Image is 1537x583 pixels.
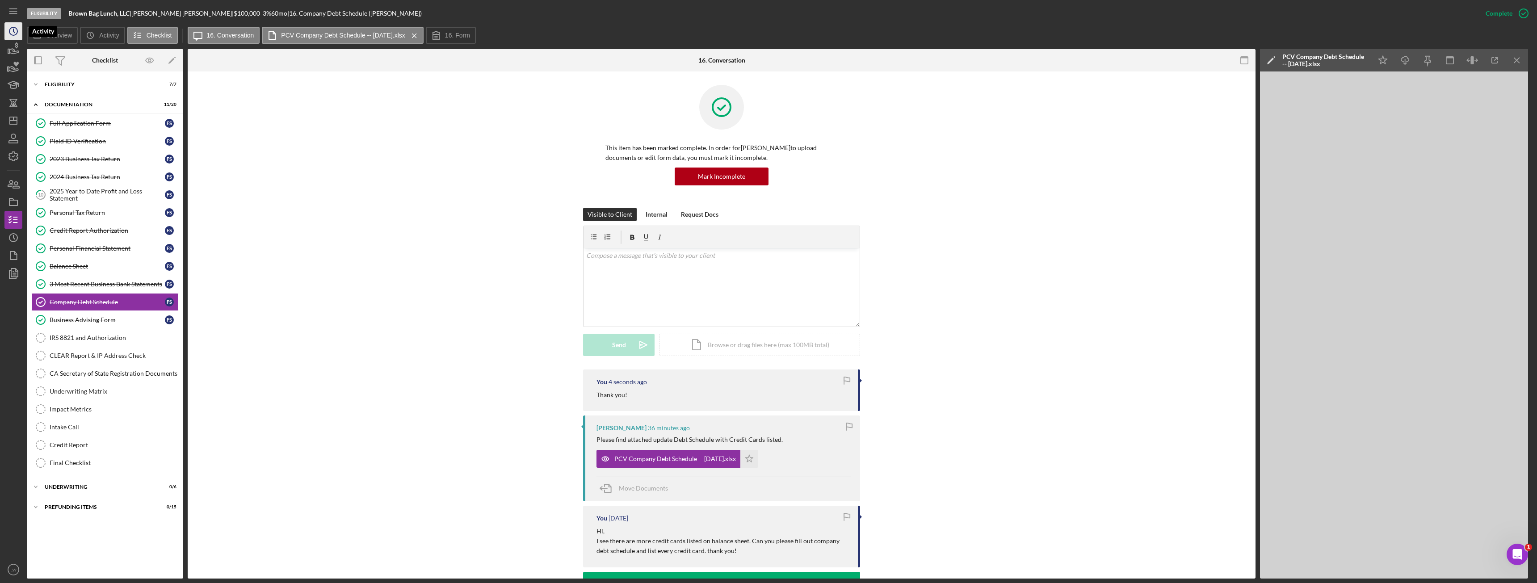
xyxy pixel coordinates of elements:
[68,9,130,17] b: Brown Bag Lunch, LLC
[50,227,165,234] div: Credit Report Authorization
[596,436,783,443] div: Please find attached update Debt Schedule with Credit Cards listed.
[127,27,178,44] button: Checklist
[4,561,22,579] button: LW
[596,526,849,536] p: Hi,
[46,32,72,39] label: Overview
[160,504,176,510] div: 0 / 15
[234,9,260,17] span: $100,000
[68,10,131,17] div: |
[287,10,422,17] div: | 16. Company Debt Schedule ([PERSON_NAME])
[80,27,125,44] button: Activity
[31,400,179,418] a: Impact Metrics
[50,138,165,145] div: Plaid ID Verification
[596,390,627,400] p: Thank you!
[676,208,723,221] button: Request Docs
[165,262,174,271] div: F S
[271,10,287,17] div: 60 mo
[165,119,174,128] div: F S
[31,150,179,168] a: 2023 Business Tax ReturnFS
[583,208,637,221] button: Visible to Client
[596,536,849,556] p: I see there are more credit cards listed on balance sheet. Can you please fill out company debt s...
[165,298,174,306] div: F S
[426,27,476,44] button: 16. Form
[609,378,647,386] time: 2025-09-16 17:59
[92,57,118,64] div: Checklist
[596,515,607,522] div: You
[1477,4,1533,22] button: Complete
[165,208,174,217] div: F S
[445,32,470,39] label: 16. Form
[50,441,178,449] div: Credit Report
[31,454,179,472] a: Final Checklist
[50,424,178,431] div: Intake Call
[596,424,647,432] div: [PERSON_NAME]
[596,450,758,468] button: PCV Company Debt Schedule -- [DATE].xlsx
[675,168,768,185] button: Mark Incomplete
[50,388,178,395] div: Underwriting Matrix
[165,244,174,253] div: F S
[165,155,174,164] div: F S
[50,120,165,127] div: Full Application Form
[31,436,179,454] a: Credit Report
[50,188,165,202] div: 2025 Year to Date Profit and Loss Statement
[1282,53,1367,67] div: PCV Company Debt Schedule -- [DATE].xlsx
[188,27,260,44] button: 16. Conversation
[50,370,178,377] div: CA Secretary of State Registration Documents
[50,316,165,323] div: Business Advising Form
[160,484,176,490] div: 0 / 6
[31,222,179,239] a: Credit Report AuthorizationFS
[10,567,17,572] text: LW
[147,32,172,39] label: Checklist
[165,137,174,146] div: F S
[262,27,424,44] button: PCV Company Debt Schedule -- [DATE].xlsx
[619,484,668,492] span: Move Documents
[50,352,178,359] div: CLEAR Report & IP Address Check
[31,275,179,293] a: 3 Most Recent Business Bank StatementsFS
[31,418,179,436] a: Intake Call
[50,298,165,306] div: Company Debt Schedule
[31,329,179,347] a: IRS 8821 and Authorization
[38,192,44,197] tspan: 10
[698,168,745,185] div: Mark Incomplete
[1525,544,1532,551] span: 1
[50,245,165,252] div: Personal Financial Statement
[1260,71,1528,579] iframe: Document Preview
[1486,4,1512,22] div: Complete
[31,168,179,186] a: 2024 Business Tax ReturnFS
[50,173,165,180] div: 2024 Business Tax Return
[641,208,672,221] button: Internal
[698,57,745,64] div: 16. Conversation
[31,382,179,400] a: Underwriting Matrix
[27,27,78,44] button: Overview
[612,334,626,356] div: Send
[263,10,271,17] div: 3 %
[165,226,174,235] div: F S
[45,504,154,510] div: Prefunding Items
[596,378,607,386] div: You
[31,365,179,382] a: CA Secretary of State Registration Documents
[31,204,179,222] a: Personal Tax ReturnFS
[131,10,234,17] div: [PERSON_NAME] [PERSON_NAME] |
[50,155,165,163] div: 2023 Business Tax Return
[583,334,655,356] button: Send
[31,293,179,311] a: Company Debt ScheduleFS
[31,114,179,132] a: Full Application FormFS
[31,186,179,204] a: 102025 Year to Date Profit and Loss StatementFS
[50,334,178,341] div: IRS 8821 and Authorization
[681,208,718,221] div: Request Docs
[50,281,165,288] div: 3 Most Recent Business Bank Statements
[160,102,176,107] div: 11 / 20
[165,172,174,181] div: F S
[31,347,179,365] a: CLEAR Report & IP Address Check
[165,280,174,289] div: F S
[27,8,61,19] div: Eligibility
[1507,544,1528,565] iframe: Intercom live chat
[614,455,736,462] div: PCV Company Debt Schedule -- [DATE].xlsx
[281,32,405,39] label: PCV Company Debt Schedule -- [DATE].xlsx
[99,32,119,39] label: Activity
[45,82,154,87] div: Eligibility
[50,406,178,413] div: Impact Metrics
[31,311,179,329] a: Business Advising FormFS
[45,484,154,490] div: Underwriting
[207,32,254,39] label: 16. Conversation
